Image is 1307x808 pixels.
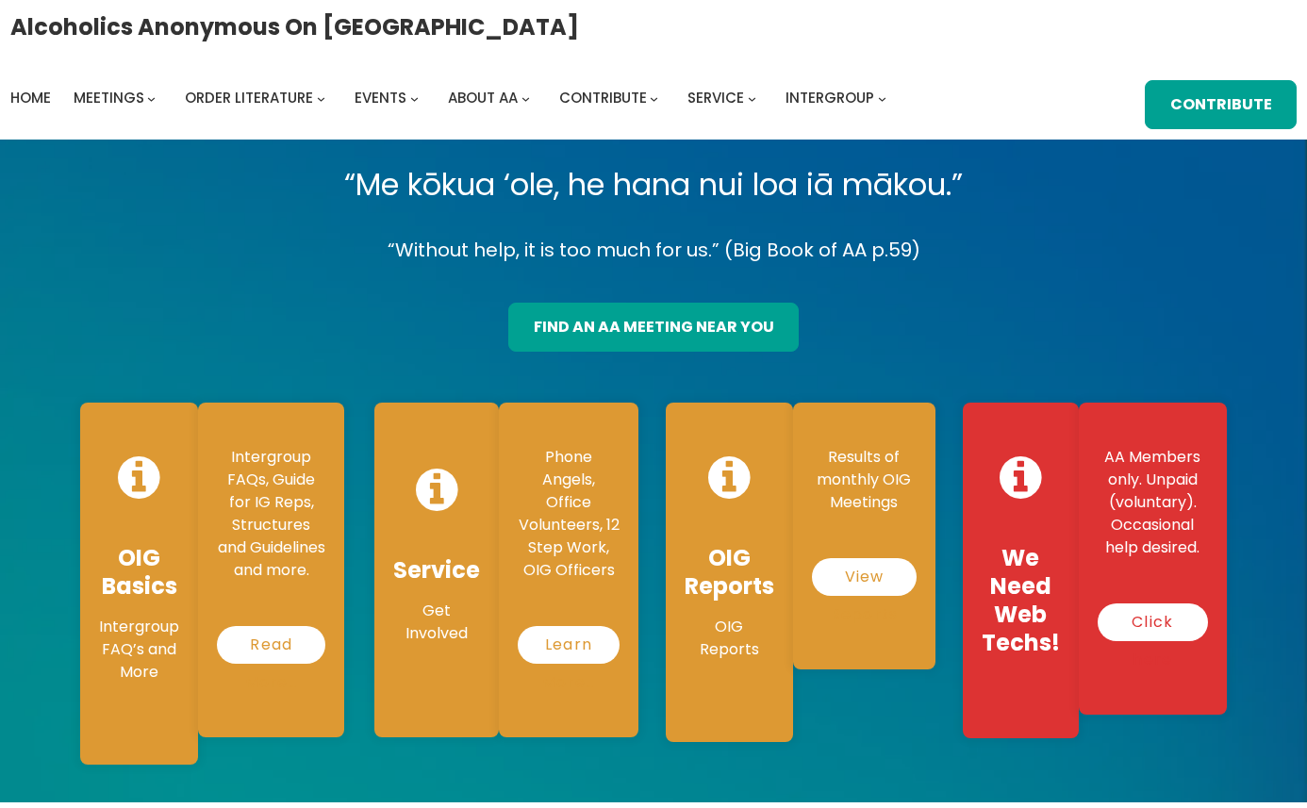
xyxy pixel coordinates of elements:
[685,544,774,601] h4: OIG Reports
[508,303,799,352] a: find an aa meeting near you
[982,544,1060,657] h4: We Need Web Techs!
[99,616,179,684] p: Intergroup FAQ’s and More
[685,616,774,661] p: OIG Reports
[217,626,325,664] a: Read More…
[355,85,406,111] a: Events
[10,85,893,111] nav: Intergroup
[687,85,744,111] a: Service
[521,93,530,102] button: About AA submenu
[10,88,51,107] span: Home
[812,558,917,596] a: View Reports
[687,88,744,107] span: Service
[786,85,874,111] a: Intergroup
[559,88,647,107] span: Contribute
[812,446,917,514] p: Results of monthly OIG Meetings
[650,93,658,102] button: Contribute submenu
[518,446,620,582] p: Phone Angels, Office Volunteers, 12 Step Work, OIG Officers
[393,556,480,585] h4: Service
[559,85,647,111] a: Contribute
[65,158,1241,211] p: “Me kōkua ‘ole, he hana nui loa iā mākou.”
[393,600,480,645] p: Get Involved
[74,85,144,111] a: Meetings
[448,85,518,111] a: About AA
[1098,603,1208,641] a: Click here
[65,234,1241,267] p: “Without help, it is too much for us.” (Big Book of AA p.59)
[74,88,144,107] span: Meetings
[786,88,874,107] span: Intergroup
[99,544,179,601] h4: OIG Basics
[217,446,325,582] p: Intergroup FAQs, Guide for IG Reps, Structures and Guidelines and more.
[317,93,325,102] button: Order Literature submenu
[878,93,886,102] button: Intergroup submenu
[518,626,620,664] a: Learn More…
[748,93,756,102] button: Service submenu
[1145,80,1297,129] a: Contribute
[185,88,313,107] span: Order Literature
[10,7,579,47] a: Alcoholics Anonymous on [GEOGRAPHIC_DATA]
[1098,446,1208,559] p: AA Members only. Unpaid (voluntary). Occasional help desired.
[10,85,51,111] a: Home
[448,88,518,107] span: About AA
[410,93,419,102] button: Events submenu
[147,93,156,102] button: Meetings submenu
[355,88,406,107] span: Events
